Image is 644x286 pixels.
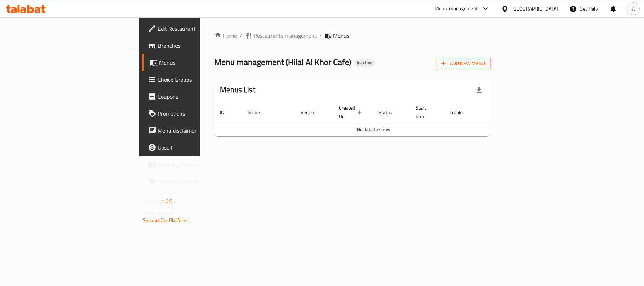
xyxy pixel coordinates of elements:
[435,5,478,13] div: Menu-management
[142,37,247,54] a: Branches
[158,143,241,152] span: Upsell
[158,41,241,50] span: Branches
[511,5,558,13] div: [GEOGRAPHIC_DATA]
[480,101,533,123] th: Actions
[161,197,172,206] span: 1.0.0
[142,20,247,37] a: Edit Restaurant
[378,108,401,117] span: Status
[142,122,247,139] a: Menu disclaimer
[142,173,247,190] a: Grocery Checklist
[245,31,317,40] a: Restaurants management
[158,92,241,101] span: Coupons
[449,108,472,117] span: Locale
[158,75,241,84] span: Choice Groups
[254,31,317,40] span: Restaurants management
[158,109,241,118] span: Promotions
[158,177,241,186] span: Grocery Checklist
[357,125,391,134] span: No data to show
[416,104,435,121] span: Start Date
[471,81,488,98] div: Export file
[158,126,241,135] span: Menu disclaimer
[436,57,491,70] button: Add New Menu
[158,160,241,169] span: Coverage Report
[214,31,491,40] nav: breadcrumb
[214,101,533,136] table: enhanced table
[142,139,247,156] a: Upsell
[142,156,247,173] a: Coverage Report
[339,104,364,121] span: Created On
[158,24,241,33] span: Edit Restaurant
[143,209,175,218] span: Get support on:
[333,31,349,40] span: Menus
[441,59,485,68] span: Add New Menu
[143,216,188,225] a: Support.OpsPlatform
[301,108,325,117] span: Vendor
[159,58,241,67] span: Menus
[142,88,247,105] a: Coupons
[220,108,233,117] span: ID
[354,59,375,67] div: Inactive
[143,197,160,206] span: Version:
[632,5,635,13] span: A
[220,84,255,95] h2: Menus List
[142,71,247,88] a: Choice Groups
[319,31,322,40] li: /
[214,54,351,70] span: Menu management ( Hilal Al Khor Cafe )
[142,54,247,71] a: Menus
[142,105,247,122] a: Promotions
[248,108,269,117] span: Name
[354,60,375,66] span: Inactive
